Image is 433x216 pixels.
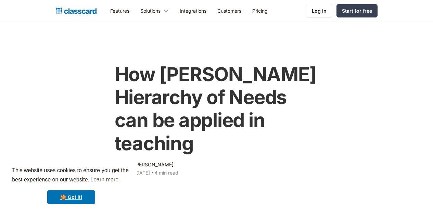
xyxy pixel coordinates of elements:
[134,161,174,169] div: [PERSON_NAME]
[89,175,119,185] a: learn more about cookies
[56,6,97,16] a: home
[140,7,161,14] div: Solutions
[12,166,130,185] span: This website uses cookies to ensure you get the best experience on our website.
[342,7,372,14] div: Start for free
[135,3,174,18] div: Solutions
[247,3,273,18] a: Pricing
[312,7,327,14] div: Log in
[115,63,319,155] h1: How [PERSON_NAME] Hierarchy of Needs can be applied in teaching
[105,3,135,18] a: Features
[47,190,95,204] a: dismiss cookie message
[336,4,378,17] a: Start for free
[212,3,247,18] a: Customers
[134,169,150,177] div: [DATE]
[154,169,178,177] div: 4 min read
[174,3,212,18] a: Integrations
[150,169,154,178] div: ‧
[5,160,137,211] div: cookieconsent
[306,4,332,18] a: Log in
